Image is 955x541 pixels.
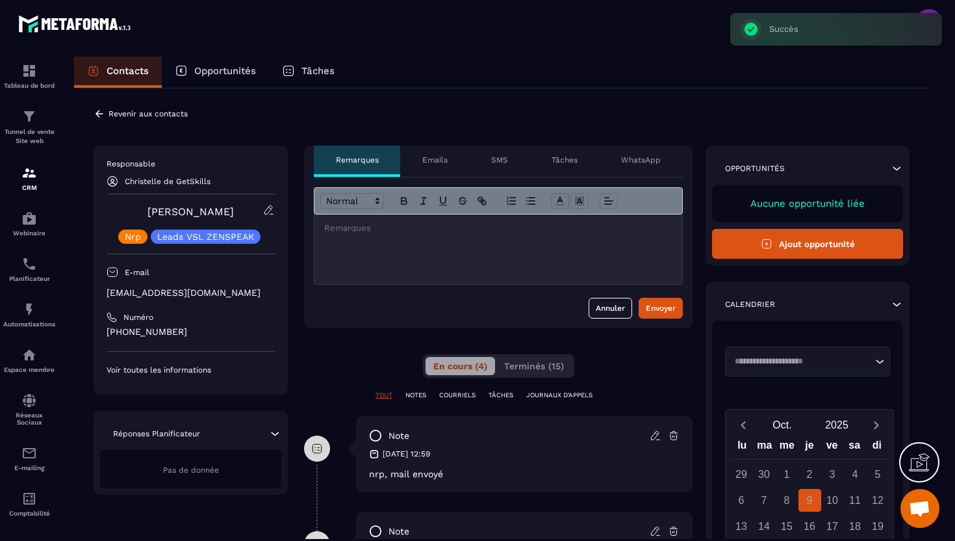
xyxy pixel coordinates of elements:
[74,57,162,88] a: Contacts
[753,463,776,486] div: 30
[844,463,867,486] div: 4
[18,12,135,36] img: logo
[125,267,149,278] p: E-mail
[3,99,55,155] a: formationformationTunnel de vente Site web
[21,445,37,461] img: email
[107,365,275,375] p: Voir toutes les informations
[3,201,55,246] a: automationsautomationsWebinaire
[21,347,37,363] img: automations
[753,515,776,538] div: 14
[900,489,939,528] div: Ouvrir le chat
[3,436,55,481] a: emailemailE-mailing
[491,155,508,165] p: SMS
[646,302,676,315] div: Envoyer
[526,391,592,400] p: JOURNAUX D'APPELS
[821,489,844,512] div: 10
[821,515,844,538] div: 17
[867,463,889,486] div: 5
[844,489,867,512] div: 11
[867,489,889,512] div: 12
[162,57,269,88] a: Opportunités
[21,165,37,181] img: formation
[3,510,55,517] p: Comptabilité
[3,412,55,426] p: Réseaux Sociaux
[388,525,409,538] p: note
[798,463,821,486] div: 2
[21,491,37,507] img: accountant
[3,383,55,436] a: social-networksocial-networkRéseaux Sociaux
[731,416,755,434] button: Previous month
[21,63,37,79] img: formation
[3,481,55,527] a: accountantaccountantComptabilité
[489,391,513,400] p: TÂCHES
[157,232,254,241] p: Leads VSL ZENSPEAK
[3,321,55,328] p: Automatisations
[383,449,430,459] p: [DATE] 12:59
[589,298,632,319] button: Annuler
[439,391,476,400] p: COURRIELS
[864,416,888,434] button: Next month
[776,463,798,486] div: 1
[3,230,55,237] p: Webinaire
[639,298,683,319] button: Envoyer
[809,414,864,436] button: Open years overlay
[405,391,426,400] p: NOTES
[504,361,564,371] span: Terminés (15)
[753,489,776,512] div: 7
[865,436,888,459] div: di
[3,127,55,146] p: Tunnel de vente Site web
[3,53,55,99] a: formationformationTableau de bord
[730,355,872,368] input: Search for option
[269,57,348,88] a: Tâches
[754,436,776,459] div: ma
[369,469,680,479] p: nrp, mail envoyé
[725,347,890,376] div: Search for option
[3,292,55,337] a: automationsautomationsAutomatisations
[336,155,379,165] p: Remarques
[730,489,753,512] div: 6
[776,489,798,512] div: 8
[844,515,867,538] div: 18
[821,463,844,486] div: 3
[725,163,785,174] p: Opportunités
[821,436,843,459] div: ve
[388,430,409,442] p: note
[163,466,219,475] span: Pas de donnée
[552,155,578,165] p: Tâches
[301,65,335,77] p: Tâches
[422,155,448,165] p: Emails
[107,159,275,169] p: Responsable
[3,184,55,191] p: CRM
[123,312,153,323] p: Numéro
[107,326,275,338] p: [PHONE_NUMBER]
[194,65,256,77] p: Opportunités
[730,463,753,486] div: 29
[798,489,821,512] div: 9
[426,357,495,375] button: En cours (4)
[730,515,753,538] div: 13
[843,436,866,459] div: sa
[3,366,55,373] p: Espace membre
[725,198,890,209] p: Aucune opportunité liée
[21,256,37,272] img: scheduler
[21,302,37,317] img: automations
[725,299,775,310] p: Calendrier
[798,436,821,459] div: je
[3,82,55,89] p: Tableau de bord
[107,65,149,77] p: Contacts
[496,357,572,375] button: Terminés (15)
[3,155,55,201] a: formationformationCRM
[3,246,55,292] a: schedulerschedulerPlanificateur
[621,155,661,165] p: WhatsApp
[755,414,809,436] button: Open months overlay
[21,211,37,226] img: automations
[867,515,889,538] div: 19
[731,436,754,459] div: lu
[125,232,141,241] p: Nrp
[21,109,37,124] img: formation
[433,361,487,371] span: En cours (4)
[21,393,37,408] img: social-network
[798,515,821,538] div: 16
[108,109,188,118] p: Revenir aux contacts
[125,177,210,186] p: Christelle de GetSkills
